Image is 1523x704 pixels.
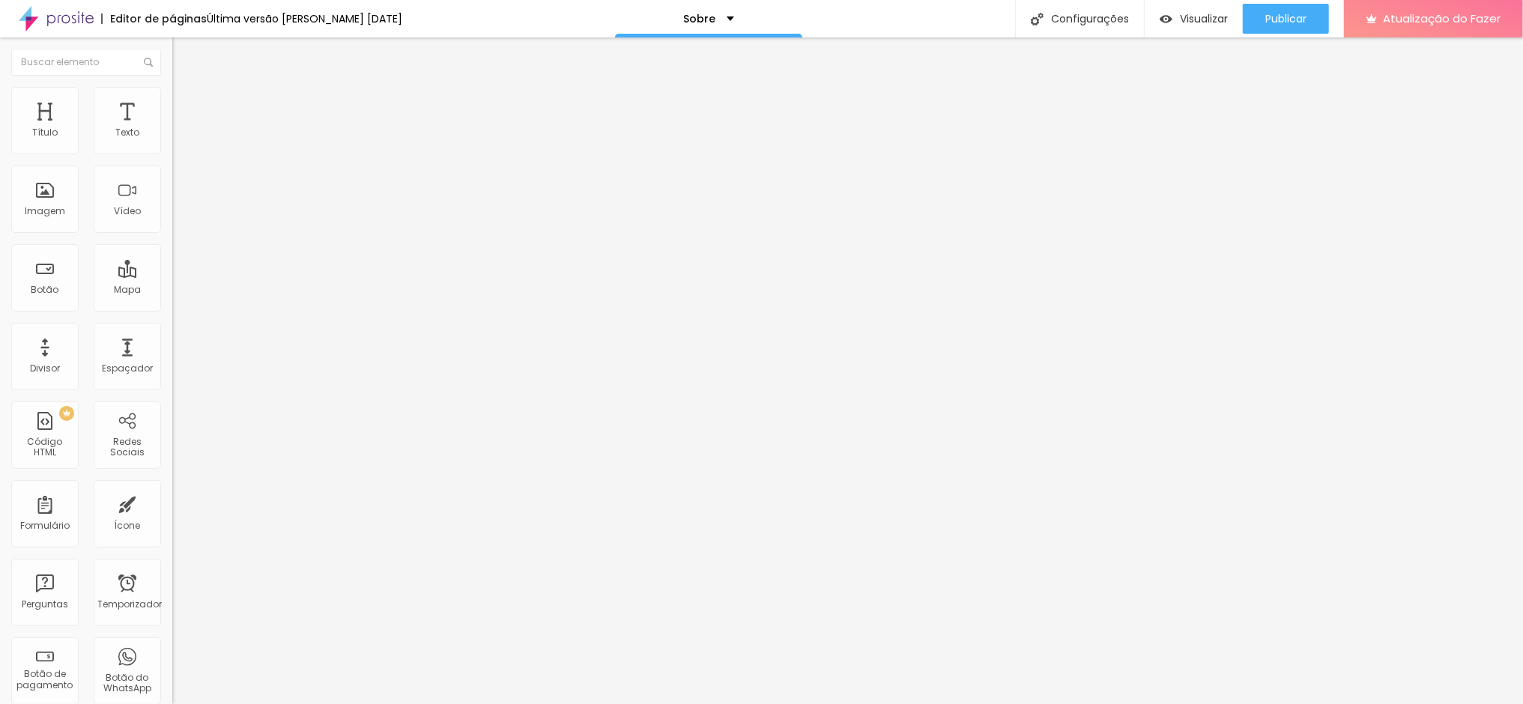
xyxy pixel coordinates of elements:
font: Divisor [30,362,60,374]
img: view-1.svg [1160,13,1172,25]
font: Vídeo [114,204,141,217]
font: Temporizador [97,598,162,610]
font: Sobre [683,11,715,26]
font: Imagem [25,204,65,217]
font: Espaçador [102,362,153,374]
font: Mapa [114,283,141,296]
font: Botão [31,283,59,296]
button: Publicar [1243,4,1329,34]
font: Perguntas [22,598,68,610]
font: Publicar [1265,11,1306,26]
font: Botão de pagamento [17,667,73,691]
font: Redes Sociais [110,435,145,458]
img: Ícone [1031,13,1044,25]
font: Formulário [20,519,70,532]
font: Botão do WhatsApp [103,671,151,694]
button: Visualizar [1145,4,1243,34]
font: Configurações [1051,11,1129,26]
input: Buscar elemento [11,49,161,76]
font: Título [32,126,58,139]
font: Ícone [115,519,141,532]
font: Última versão [PERSON_NAME] [DATE] [207,11,402,26]
font: Atualização do Fazer [1383,10,1501,26]
iframe: Editor [172,37,1523,704]
font: Editor de páginas [110,11,207,26]
font: Texto [115,126,139,139]
font: Código HTML [28,435,63,458]
font: Visualizar [1180,11,1228,26]
img: Ícone [144,58,153,67]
